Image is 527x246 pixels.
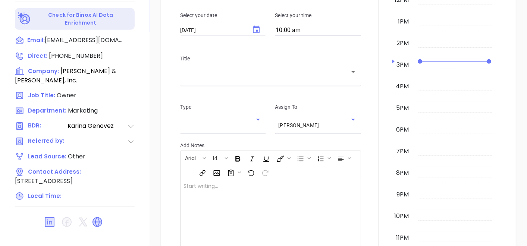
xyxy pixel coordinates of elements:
button: Open [253,114,263,125]
span: Undo [244,166,257,179]
span: Karina Genovez [68,122,127,131]
button: Open [348,67,358,77]
span: [PERSON_NAME] & [PERSON_NAME], Inc. [15,67,116,85]
button: Choose date, selected date is Oct 2, 2025 [247,21,265,39]
div: 6pm [395,125,410,134]
div: 9pm [395,190,410,199]
span: Redo [258,166,271,179]
span: Insert Unordered List [293,152,313,164]
div: 11pm [395,233,410,242]
button: Open [348,114,358,125]
span: Align [333,152,353,164]
p: Select your date [180,11,266,19]
span: Marketing [68,106,98,115]
span: Insert Image [209,166,223,179]
p: Add Notes [180,141,361,149]
span: Italic [245,152,258,164]
div: 3pm [395,60,410,69]
span: 14 [209,154,222,160]
span: Arial [181,154,200,160]
span: BDR: [28,122,67,131]
span: [PHONE_NUMBER] [49,51,103,60]
p: Select your time [275,11,361,19]
p: Title [180,54,361,63]
span: Other [68,152,85,161]
div: 10pm [393,212,410,221]
span: Contact Address: [28,168,81,176]
span: Insert link [195,166,208,179]
span: Direct : [28,52,47,60]
span: Surveys [223,166,243,179]
span: Referred by: [28,137,67,146]
span: Job Title: [28,91,55,99]
div: 2pm [395,39,410,48]
span: Bold [230,152,244,164]
span: Underline [259,152,272,164]
span: Insert Ordered List [313,152,333,164]
span: [EMAIL_ADDRESS][DOMAIN_NAME] [45,36,123,45]
div: 1pm [396,17,410,26]
span: Company: [28,67,59,75]
span: Lead Source: [28,152,66,160]
div: 8pm [395,168,410,177]
span: Fill color or set the text color [273,152,292,164]
div: 7pm [395,147,410,156]
p: Check for Binox AI Data Enrichment [32,11,129,27]
span: [STREET_ADDRESS] [15,177,73,185]
span: Font family [181,152,208,164]
span: Department: [28,107,66,114]
p: Type [180,103,266,111]
button: 14 [209,152,223,164]
span: Owner [57,91,76,100]
span: Email: [27,36,45,45]
span: Local Time: [28,192,62,200]
input: MM/DD/YYYY [180,27,244,34]
div: 4pm [394,82,410,91]
p: Assign To [275,103,361,111]
img: Ai-Enrich-DaqCidB-.svg [18,12,31,25]
button: Arial [181,152,201,164]
div: 5pm [395,104,410,113]
span: Font size [208,152,230,164]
